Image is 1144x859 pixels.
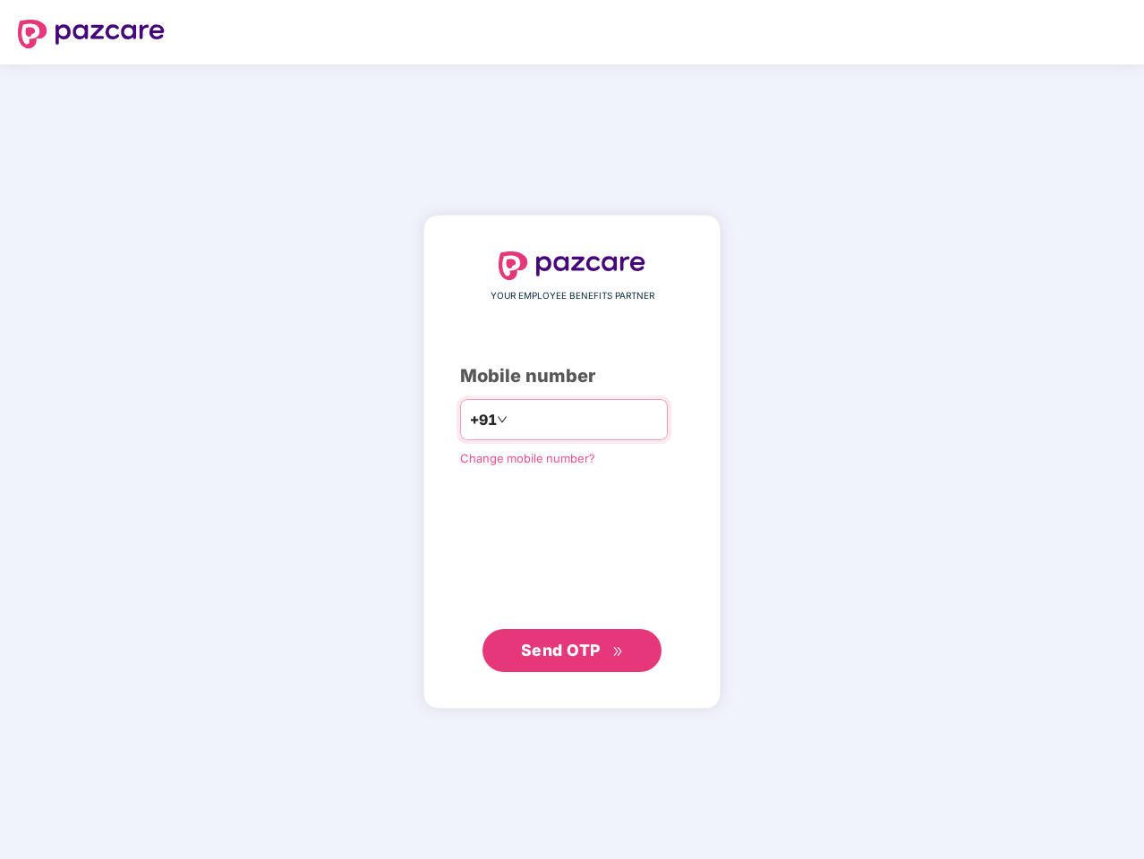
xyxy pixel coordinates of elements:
span: Send OTP [521,641,601,659]
span: double-right [612,646,624,658]
span: down [497,414,508,425]
div: Mobile number [460,362,684,390]
a: Change mobile number? [460,451,595,465]
span: YOUR EMPLOYEE BENEFITS PARTNER [491,289,654,303]
button: Send OTPdouble-right [482,629,662,672]
img: logo [499,251,645,280]
span: +91 [470,409,497,431]
img: logo [18,20,165,48]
